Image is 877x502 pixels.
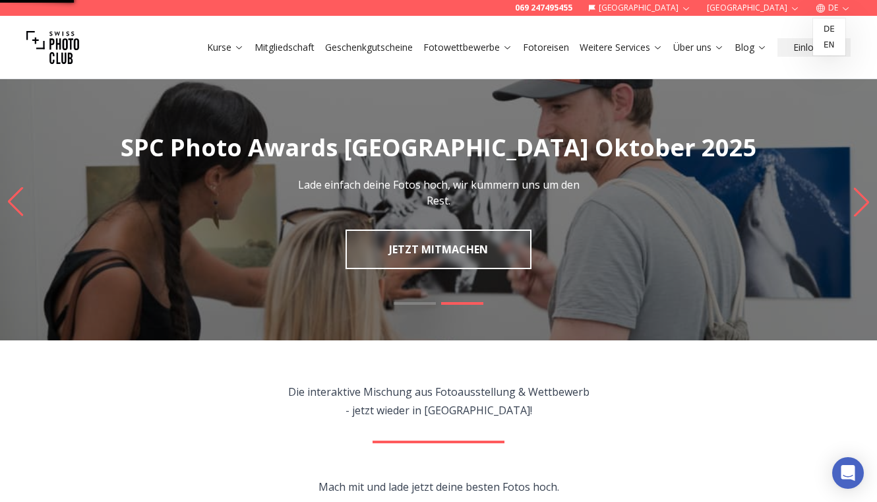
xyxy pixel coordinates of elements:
p: Lade einfach deine Fotos hoch, wir kümmern uns um den Rest. [291,177,586,208]
a: 069 247495455 [515,3,572,13]
a: Fotoreisen [523,41,569,54]
button: Kurse [202,38,249,57]
button: Fotowettbewerbe [418,38,518,57]
a: JETZT MITMACHEN [346,230,531,269]
a: Mitgliedschaft [255,41,315,54]
a: Weitere Services [580,41,663,54]
a: Fotowettbewerbe [423,41,512,54]
a: Blog [735,41,767,54]
div: DE [813,18,845,55]
img: Swiss photo club [26,21,79,74]
a: de [816,21,843,37]
button: Weitere Services [574,38,668,57]
a: Kurse [207,41,244,54]
a: Geschenkgutscheine [325,41,413,54]
p: Die interaktive Mischung aus Fotoausstellung & Wettbewerb - jetzt wieder in [GEOGRAPHIC_DATA]! [288,383,590,420]
button: Einloggen [777,38,851,57]
a: en [816,37,843,53]
button: Fotoreisen [518,38,574,57]
div: Open Intercom Messenger [832,457,864,489]
button: Blog [729,38,772,57]
button: Mitgliedschaft [249,38,320,57]
button: Über uns [668,38,729,57]
a: Über uns [673,41,724,54]
button: Geschenkgutscheine [320,38,418,57]
p: Mach mit und lade jetzt deine besten Fotos hoch. [288,478,590,496]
